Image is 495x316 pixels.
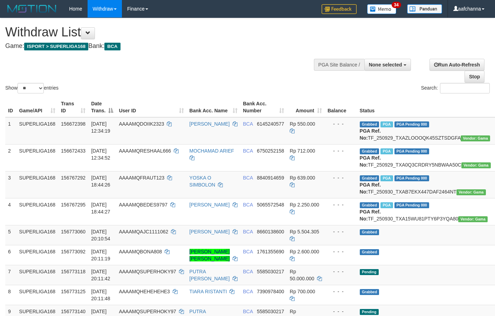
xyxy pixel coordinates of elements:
[394,175,429,181] span: PGA Pending
[5,3,59,14] img: MOTION_logo.png
[5,97,16,117] th: ID
[394,202,429,208] span: PGA Pending
[190,289,227,294] a: TIARA RISTANTI
[119,202,167,208] span: AAAAMQBEDES9797
[360,148,379,154] span: Grabbed
[360,209,381,222] b: PGA Ref. No:
[357,171,494,198] td: TF_250930_TXAB7EKX447DAF2464NT
[360,182,381,195] b: PGA Ref. No:
[243,249,253,254] span: BCA
[190,229,230,234] a: [PERSON_NAME]
[364,59,411,71] button: None selected
[360,121,379,127] span: Grabbed
[257,249,284,254] span: Copy 1761355690 to clipboard
[360,229,379,235] span: Grabbed
[91,175,110,188] span: [DATE] 18:44:26
[91,202,110,215] span: [DATE] 18:44:27
[458,216,488,222] span: Vendor URL: https://trx31.1velocity.biz
[325,97,357,117] th: Balance
[257,148,284,154] span: Copy 6750252158 to clipboard
[5,245,16,265] td: 6
[119,121,164,127] span: AAAAMQDOIIK2323
[328,248,354,255] div: - - -
[91,289,110,301] span: [DATE] 20:11:48
[190,121,230,127] a: [PERSON_NAME]
[16,285,59,305] td: SUPERLIGA168
[61,289,85,294] span: 156773125
[190,269,230,281] a: PUTRA [PERSON_NAME]
[328,201,354,208] div: - - -
[119,249,162,254] span: AAAAMQBONA808
[328,308,354,315] div: - - -
[190,148,234,154] a: MOCHAMAD ARIEF
[190,175,215,188] a: YOSKA O SIMBOLON
[360,249,379,255] span: Grabbed
[91,229,110,241] span: [DATE] 20:10:54
[257,309,284,314] span: Copy 5585030217 to clipboard
[243,229,253,234] span: BCA
[392,2,401,8] span: 34
[5,285,16,305] td: 8
[240,97,287,117] th: Bank Acc. Number: activate to sort column ascending
[16,97,59,117] th: Game/API: activate to sort column ascending
[88,97,116,117] th: Date Trans.: activate to sort column descending
[287,97,325,117] th: Amount: activate to sort column ascending
[58,97,88,117] th: Trans ID: activate to sort column ascending
[290,289,315,294] span: Rp 700.000
[16,198,59,225] td: SUPERLIGA168
[360,155,381,168] b: PGA Ref. No:
[257,229,284,234] span: Copy 8660138600 to clipboard
[461,135,490,141] span: Vendor URL: https://trx31.1velocity.biz
[407,4,442,14] img: panduan.png
[5,144,16,171] td: 2
[61,249,85,254] span: 156773092
[328,147,354,154] div: - - -
[360,202,379,208] span: Grabbed
[257,202,284,208] span: Copy 5065572548 to clipboard
[61,202,85,208] span: 156767295
[328,120,354,127] div: - - -
[5,198,16,225] td: 4
[104,43,120,50] span: BCA
[16,117,59,145] td: SUPERLIGA168
[243,175,253,181] span: BCA
[61,309,85,314] span: 156773140
[91,249,110,261] span: [DATE] 20:11:19
[24,43,88,50] span: ISPORT > SUPERLIGA168
[243,289,253,294] span: BCA
[119,269,176,274] span: AAAAMQSUPERHOKY97
[119,148,171,154] span: AAAAMQRESHAAL666
[360,128,381,141] b: PGA Ref. No:
[367,4,397,14] img: Button%20Memo.svg
[380,202,393,208] span: Marked by aafsoycanthlai
[257,289,284,294] span: Copy 7390978400 to clipboard
[16,225,59,245] td: SUPERLIGA168
[314,59,364,71] div: PGA Site Balance /
[5,117,16,145] td: 1
[61,148,85,154] span: 156672433
[360,289,379,295] span: Grabbed
[5,83,59,93] label: Show entries
[421,83,490,93] label: Search:
[5,171,16,198] td: 3
[119,175,164,181] span: AAAAMQFRAUT123
[360,309,379,315] span: Pending
[290,148,315,154] span: Rp 712.000
[328,228,354,235] div: - - -
[440,83,490,93] input: Search:
[243,148,253,154] span: BCA
[119,289,170,294] span: AAAAMQHEHEHEHE3
[290,229,319,234] span: Rp 5.504.305
[290,249,319,254] span: Rp 2.600.000
[360,269,379,275] span: Pending
[429,59,484,71] a: Run Auto-Refresh
[119,309,176,314] span: AAAAMQSUPERHOKY97
[16,171,59,198] td: SUPERLIGA168
[243,309,253,314] span: BCA
[18,83,44,93] select: Showentries
[61,121,85,127] span: 156672398
[61,269,85,274] span: 156773118
[328,288,354,295] div: - - -
[119,229,168,234] span: AAAAMQAJC1111062
[257,121,284,127] span: Copy 6145240577 to clipboard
